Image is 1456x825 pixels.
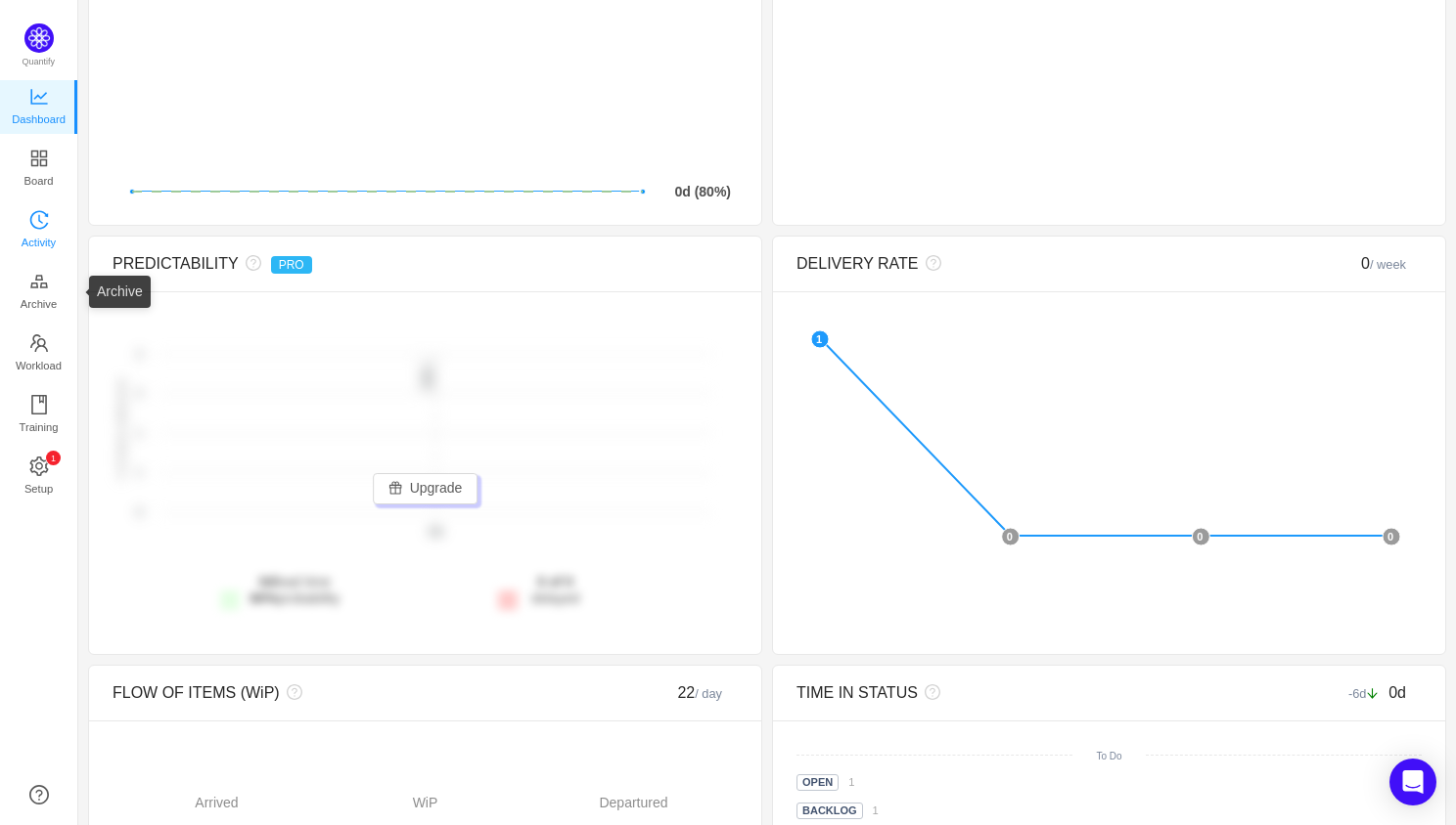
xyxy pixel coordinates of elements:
i: icon: appstore [29,149,49,168]
i: icon: team [29,333,49,353]
span: Archive [21,284,57,324]
div: TIME IN STATUS [796,681,1265,705]
a: Dashboard [29,88,49,127]
text: # of items delivered [115,379,127,480]
div: Departured [529,793,738,813]
a: Activity [29,211,49,250]
i: icon: arrow-down [1366,687,1379,700]
small: / day [695,686,722,701]
i: icon: gold [29,272,49,291]
tspan: 2 [137,348,143,360]
div: Arrived [113,793,321,813]
a: Board [29,150,49,189]
a: Archive [29,273,49,312]
sup: 1 [46,451,61,465]
i: icon: line-chart [29,87,49,107]
span: Open [796,774,839,791]
span: Workload [16,346,62,385]
span: Board [24,161,54,200]
small: -6d [1348,686,1388,701]
div: WiP [321,793,529,813]
span: Training [19,408,58,447]
img: Quantify [24,23,54,53]
span: lead time [250,574,340,606]
i: icon: question-circle [919,255,941,271]
a: 1 [863,802,879,817]
span: 0 [1361,255,1406,272]
strong: 80% [250,590,277,606]
div: PREDICTABILITY [113,252,581,276]
small: To Do [1096,751,1121,761]
i: icon: book [29,395,49,414]
span: 0d [1388,684,1406,701]
a: Training [29,396,49,435]
tspan: 1 [137,427,143,439]
div: Open Intercom Messenger [1389,759,1436,805]
a: icon: question-circle [29,785,49,804]
span: PRO [271,256,312,274]
p: 1 [50,451,55,465]
span: Dashboard [12,100,66,139]
div: 22 [581,681,738,705]
i: icon: setting [29,456,49,476]
span: Backlog [796,803,863,819]
span: delayed [531,574,579,606]
i: icon: question-circle [239,255,261,271]
tspan: 1 [137,467,143,479]
span: Quantify [23,57,56,66]
span: Activity [22,223,56,262]
small: / week [1370,257,1406,272]
i: icon: question-circle [918,684,940,700]
strong: 0 of 0 [537,574,573,589]
strong: 0d [259,574,275,589]
div: FLOW OF ITEMS (WiP) [113,681,581,705]
div: DELIVERY RATE [796,252,1265,276]
i: icon: history [29,210,49,230]
tspan: 2 [137,388,143,400]
i: icon: question-circle [280,684,302,700]
tspan: 0d [430,526,442,540]
button: icon: giftUpgrade [373,473,478,504]
a: Workload [29,334,49,373]
a: 1 [839,773,854,789]
a: icon: settingSetup [29,457,49,497]
tspan: 0 [137,506,143,518]
small: 1 [873,804,879,816]
small: 1 [848,776,854,788]
span: Setup [24,469,53,508]
span: probability [250,590,340,606]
